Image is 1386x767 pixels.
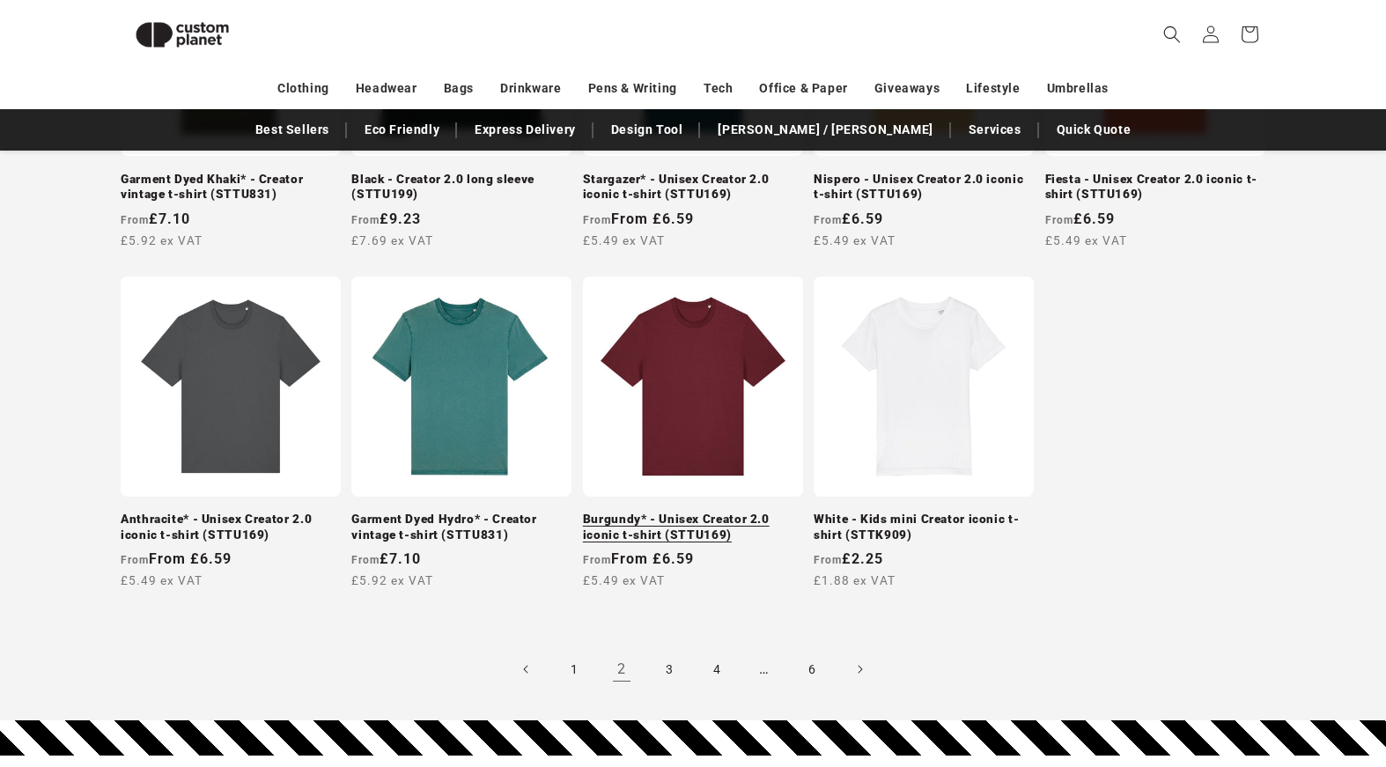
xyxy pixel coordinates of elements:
[247,114,338,145] a: Best Sellers
[351,172,571,203] a: Black - Creator 2.0 long sleeve (STTU199)
[507,650,546,689] a: Previous page
[356,73,417,104] a: Headwear
[960,114,1030,145] a: Services
[793,650,831,689] a: Page 6
[814,172,1034,203] a: Nispero - Unisex Creator 2.0 iconic t-shirt (STTU169)
[277,73,329,104] a: Clothing
[121,172,341,203] a: Garment Dyed Khaki* - Creator vintage t-shirt (STTU831)
[966,73,1020,104] a: Lifestyle
[588,73,677,104] a: Pens & Writing
[814,512,1034,542] a: White - Kids mini Creator iconic t-shirt (STTK909)
[1084,577,1386,767] iframe: Chat Widget
[1153,15,1191,54] summary: Search
[444,73,474,104] a: Bags
[745,650,784,689] span: …
[697,650,736,689] a: Page 4
[121,650,1265,689] nav: Pagination
[555,650,593,689] a: Page 1
[602,650,641,689] a: Page 2
[704,73,733,104] a: Tech
[759,73,847,104] a: Office & Paper
[1048,114,1140,145] a: Quick Quote
[840,650,879,689] a: Next page
[602,114,692,145] a: Design Tool
[356,114,448,145] a: Eco Friendly
[351,512,571,542] a: Garment Dyed Hydro* - Creator vintage t-shirt (STTU831)
[1047,73,1109,104] a: Umbrellas
[1045,172,1265,203] a: Fiesta - Unisex Creator 2.0 iconic t-shirt (STTU169)
[650,650,689,689] a: Page 3
[500,73,561,104] a: Drinkware
[874,73,940,104] a: Giveaways
[121,512,341,542] a: Anthracite* - Unisex Creator 2.0 iconic t-shirt (STTU169)
[466,114,585,145] a: Express Delivery
[583,172,803,203] a: Stargazer* - Unisex Creator 2.0 iconic t-shirt (STTU169)
[583,512,803,542] a: Burgundy* - Unisex Creator 2.0 iconic t-shirt (STTU169)
[709,114,941,145] a: [PERSON_NAME] / [PERSON_NAME]
[121,7,244,63] img: Custom Planet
